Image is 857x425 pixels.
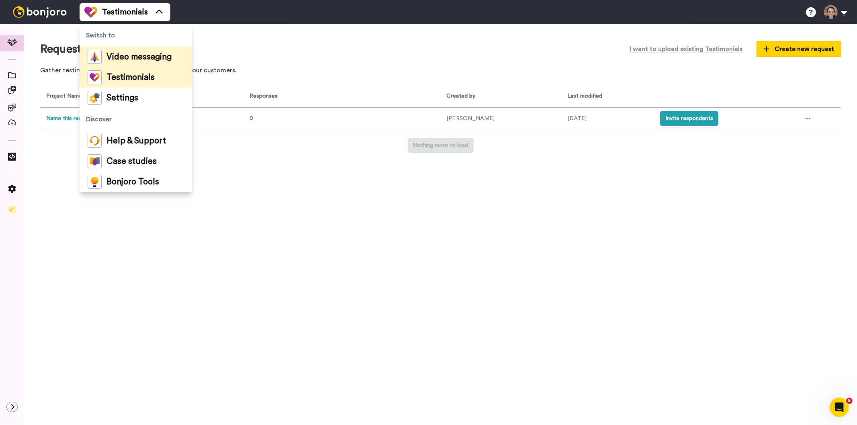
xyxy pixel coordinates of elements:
[106,137,166,145] span: Help & Support
[102,6,148,18] span: Testimonials
[561,108,654,130] td: [DATE]
[80,151,192,172] a: Case studies
[80,67,192,88] a: Testimonials
[630,44,742,54] span: I want to upload existing Testimonials
[40,66,841,75] p: Gather testimonials, feedback, and reviews from your customers.
[84,6,97,18] img: tm-color.svg
[624,40,749,58] button: I want to upload existing Testimonials
[80,24,192,47] span: Switch to
[88,70,102,84] img: tm-color.svg
[846,398,853,404] span: 5
[106,178,159,186] span: Bonjoro Tools
[660,111,718,126] button: Invite respondents
[40,86,240,108] th: Project Name
[246,93,278,99] span: Responses
[106,53,172,61] span: Video messaging
[106,157,157,166] span: Case studies
[88,175,102,189] img: bj-tools-colored.svg
[106,74,155,82] span: Testimonials
[46,114,93,123] button: Name this request
[441,86,562,108] th: Created by
[80,108,192,131] span: Discover
[561,86,654,108] th: Last modified
[757,41,841,57] button: Create new request
[88,50,102,64] img: vm-color.svg
[10,6,70,18] img: bj-logo-header-white.svg
[250,116,253,121] span: 0
[88,134,102,148] img: help-and-support-colored.svg
[763,44,834,54] span: Create new request
[40,43,146,55] h1: Request testimonials
[80,131,192,151] a: Help & Support
[408,138,474,153] button: Nothing more to load
[106,94,138,102] span: Settings
[80,172,192,192] a: Bonjoro Tools
[80,88,192,108] a: Settings
[80,47,192,67] a: Video messaging
[88,154,102,168] img: case-study-colored.svg
[88,91,102,105] img: settings-colored.svg
[441,108,562,130] td: [PERSON_NAME]
[830,398,849,417] iframe: Intercom live chat
[8,205,16,213] img: Checklist.svg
